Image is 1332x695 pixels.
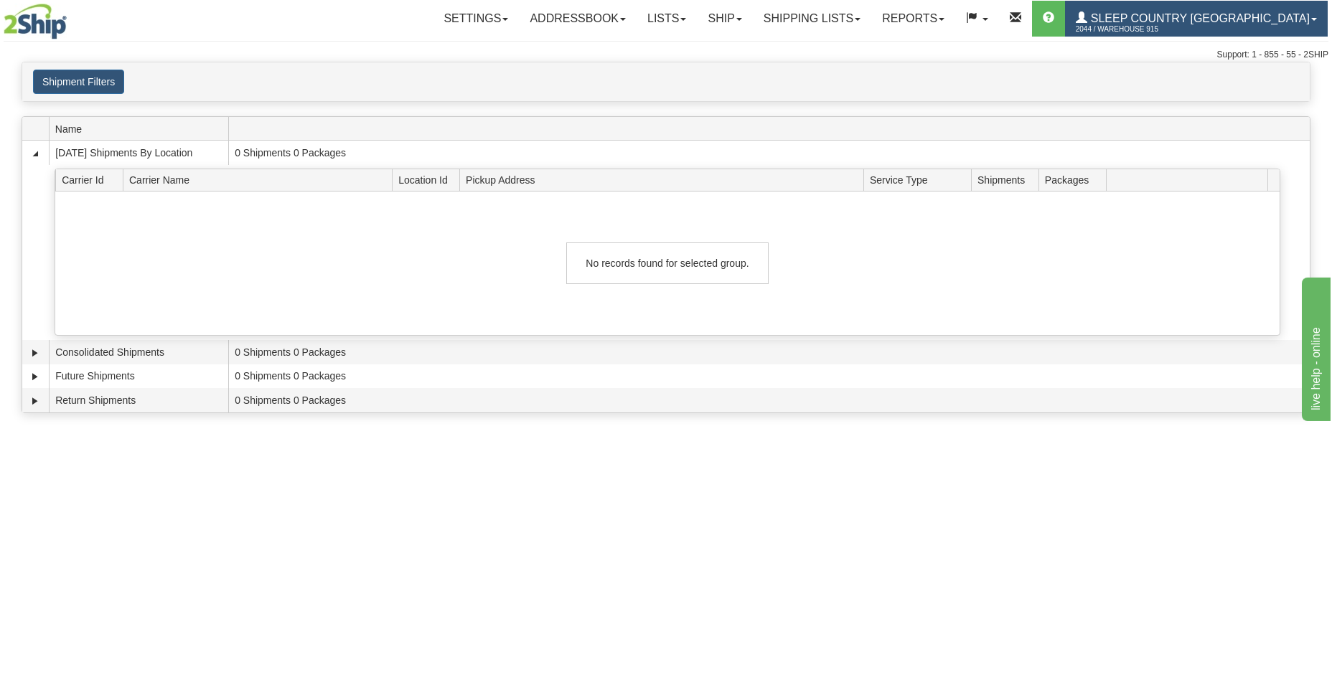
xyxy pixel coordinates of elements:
[129,169,393,191] span: Carrier Name
[697,1,752,37] a: Ship
[62,169,123,191] span: Carrier Id
[870,169,971,191] span: Service Type
[28,346,42,360] a: Expand
[49,141,228,165] td: [DATE] Shipments By Location
[228,141,1310,165] td: 0 Shipments 0 Packages
[466,169,863,191] span: Pickup Address
[4,49,1328,61] div: Support: 1 - 855 - 55 - 2SHIP
[1087,12,1310,24] span: Sleep Country [GEOGRAPHIC_DATA]
[871,1,955,37] a: Reports
[49,340,228,364] td: Consolidated Shipments
[637,1,697,37] a: Lists
[433,1,519,37] a: Settings
[1045,169,1106,191] span: Packages
[49,388,228,412] td: Return Shipments
[519,1,637,37] a: Addressbook
[1076,22,1183,37] span: 2044 / Warehouse 915
[28,369,42,384] a: Expand
[398,169,459,191] span: Location Id
[977,169,1038,191] span: Shipments
[753,1,871,37] a: Shipping lists
[55,118,228,140] span: Name
[49,364,228,389] td: Future Shipments
[4,4,67,39] img: logo2044.jpg
[28,146,42,161] a: Collapse
[1299,274,1331,420] iframe: chat widget
[566,242,769,284] div: No records found for selected group.
[228,340,1310,364] td: 0 Shipments 0 Packages
[33,70,124,94] button: Shipment Filters
[228,388,1310,412] td: 0 Shipments 0 Packages
[11,9,133,26] div: live help - online
[228,364,1310,389] td: 0 Shipments 0 Packages
[28,394,42,408] a: Expand
[1065,1,1328,37] a: Sleep Country [GEOGRAPHIC_DATA] 2044 / Warehouse 915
